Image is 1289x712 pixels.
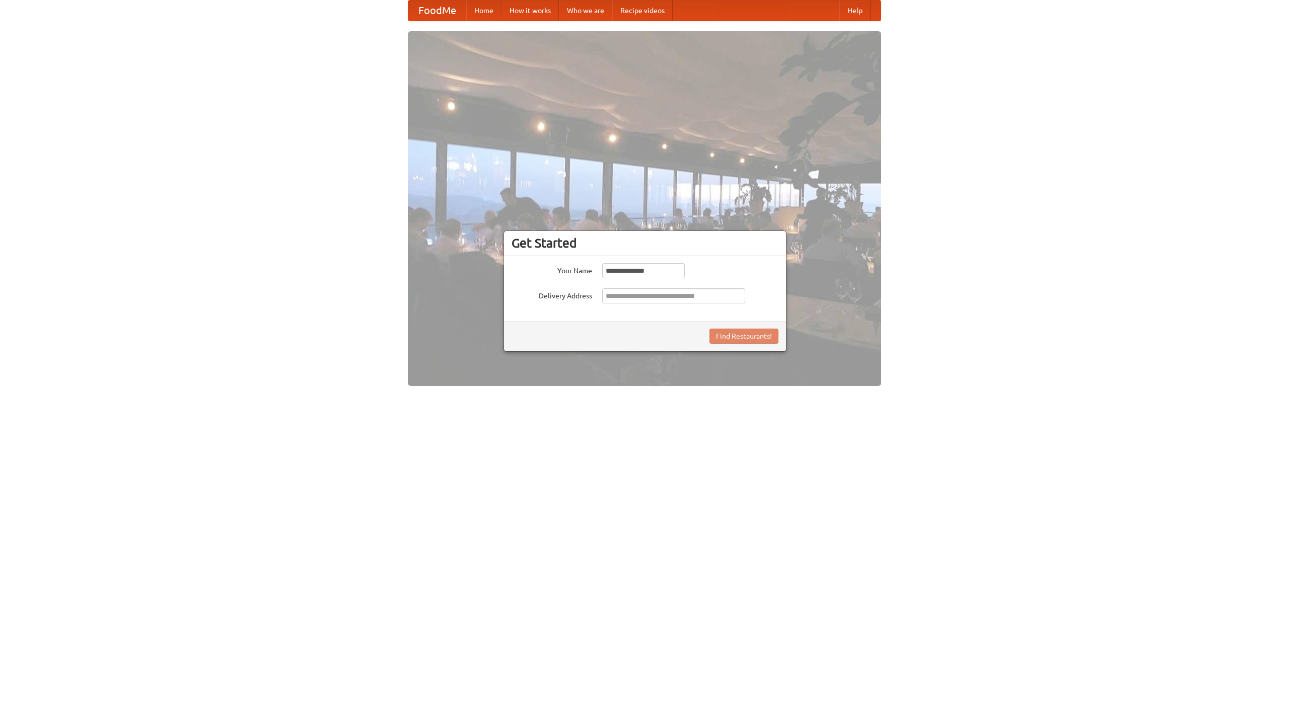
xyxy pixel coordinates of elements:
a: Help [839,1,871,21]
label: Your Name [512,263,592,276]
a: Home [466,1,502,21]
a: FoodMe [408,1,466,21]
a: Who we are [559,1,612,21]
label: Delivery Address [512,288,592,301]
a: How it works [502,1,559,21]
h3: Get Started [512,235,778,251]
button: Find Restaurants! [709,329,778,344]
a: Recipe videos [612,1,673,21]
